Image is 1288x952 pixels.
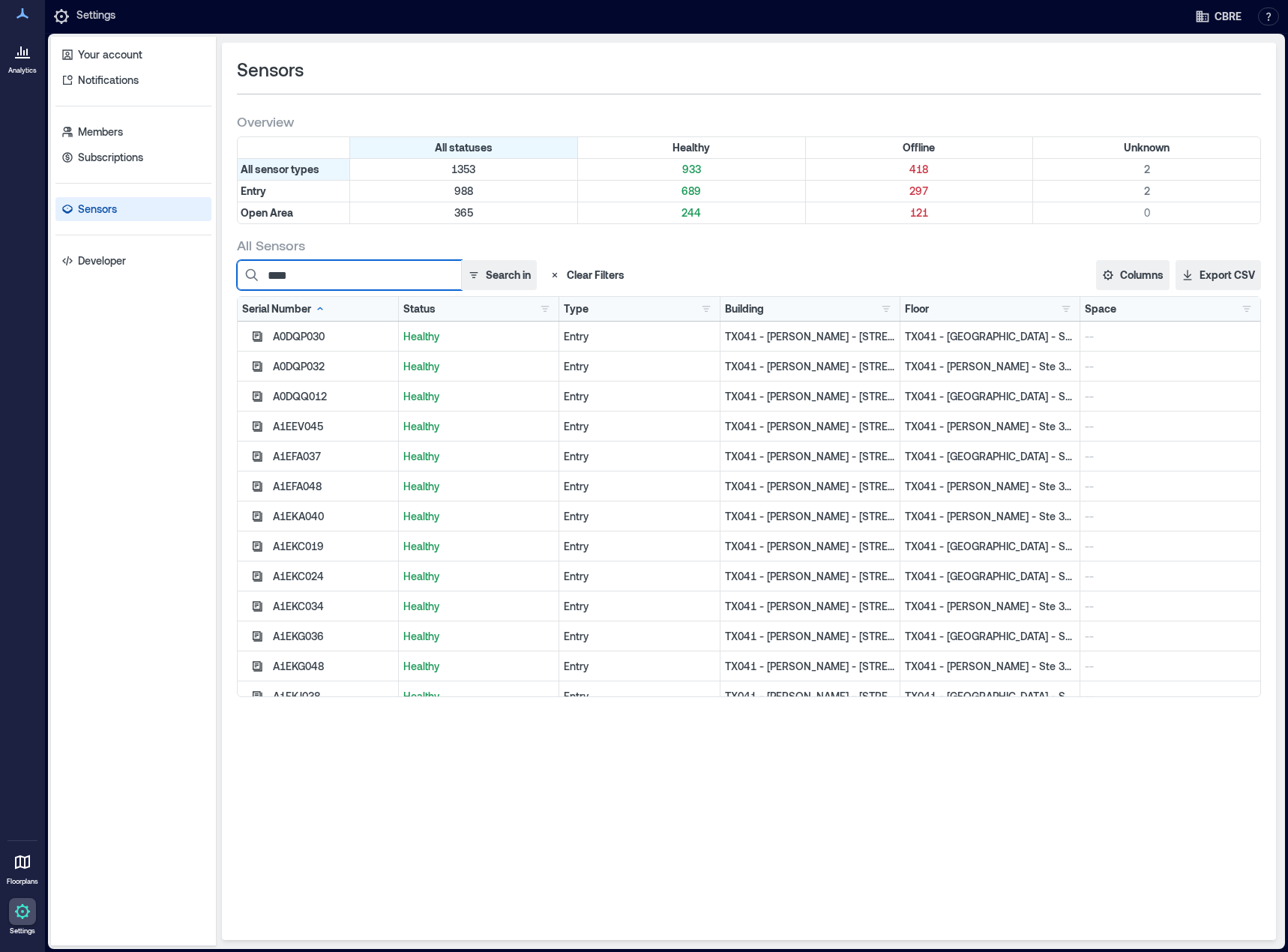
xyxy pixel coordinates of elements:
[55,68,211,92] a: Notifications
[725,329,895,344] p: TX041 - [PERSON_NAME] - [STREET_ADDRESS]..
[55,197,211,221] a: Sensors
[1085,359,1256,374] p: --
[403,449,555,464] p: Healthy
[273,479,394,494] div: A1EFA048
[403,329,555,344] p: Healthy
[4,33,41,79] a: Analytics
[273,629,394,644] div: A1EKG036
[8,66,37,75] p: Analytics
[1191,4,1246,28] button: CBRE
[564,629,715,644] div: Entry
[725,659,895,674] p: TX041 - [PERSON_NAME] - [STREET_ADDRESS]..
[725,509,895,524] p: TX041 - [PERSON_NAME] - [STREET_ADDRESS]..
[905,539,1075,554] p: TX041 - [GEOGRAPHIC_DATA] - Ste 400
[581,184,802,199] p: 689
[76,7,115,25] p: Settings
[1036,184,1257,199] p: 2
[564,659,715,674] div: Entry
[1033,137,1260,158] div: Filter by Status: Unknown
[578,137,806,158] div: Filter by Status: Healthy
[1085,599,1256,614] p: --
[55,120,211,144] a: Members
[273,599,394,614] div: A1EKC034
[564,479,715,494] div: Entry
[238,181,350,202] div: Filter by Type: Entry
[564,359,715,374] div: Entry
[273,329,394,344] div: A0DQP030
[905,479,1075,494] p: TX041 - [PERSON_NAME] - Ste 300
[905,689,1075,704] p: TX041 - [GEOGRAPHIC_DATA] - Ste 400
[403,389,555,404] p: Healthy
[905,449,1075,464] p: TX041 - [GEOGRAPHIC_DATA] - Ste 400
[725,419,895,434] p: TX041 - [PERSON_NAME] - [STREET_ADDRESS]..
[1085,569,1256,584] p: --
[1085,419,1256,434] p: --
[905,629,1075,644] p: TX041 - [GEOGRAPHIC_DATA] - Ste 400
[725,539,895,554] p: TX041 - [PERSON_NAME] - [STREET_ADDRESS]..
[273,689,394,704] div: A1EKJ038
[905,599,1075,614] p: TX041 - [PERSON_NAME] - Ste 300
[1085,659,1256,674] p: --
[564,419,715,434] div: Entry
[564,449,715,464] div: Entry
[564,301,589,316] div: Type
[905,659,1075,674] p: TX041 - [PERSON_NAME] - Ste 300
[564,329,715,344] div: Entry
[543,260,631,290] button: Clear Filters
[238,202,350,223] div: Filter by Type: Open Area
[905,359,1075,374] p: TX041 - [PERSON_NAME] - Ste 300
[350,137,578,158] div: All statuses
[564,539,715,554] div: Entry
[1085,449,1256,464] p: --
[564,389,715,404] div: Entry
[725,449,895,464] p: TX041 - [PERSON_NAME] - [STREET_ADDRESS]..
[273,539,394,554] div: A1EKC019
[403,479,555,494] p: Healthy
[905,509,1075,524] p: TX041 - [PERSON_NAME] - Ste 300
[55,249,211,273] a: Developer
[242,301,326,316] div: Serial Number
[78,73,139,88] p: Notifications
[1085,389,1256,404] p: --
[578,202,806,223] div: Filter by Type: Open Area & Status: Healthy
[905,329,1075,344] p: TX041 - [GEOGRAPHIC_DATA] - Ste 400
[78,202,117,217] p: Sensors
[403,569,555,584] p: Healthy
[238,159,350,180] div: All sensor types
[725,629,895,644] p: TX041 - [PERSON_NAME] - [STREET_ADDRESS]..
[905,419,1075,434] p: TX041 - [PERSON_NAME] - Ste 300
[725,389,895,404] p: TX041 - [PERSON_NAME] - [STREET_ADDRESS]..
[1033,202,1260,223] div: Filter by Type: Open Area & Status: Unknown (0 sensors)
[809,162,1030,177] p: 418
[237,58,304,82] span: Sensors
[1033,181,1260,202] div: Filter by Type: Entry & Status: Unknown
[403,419,555,434] p: Healthy
[10,927,35,936] p: Settings
[403,659,555,674] p: Healthy
[1085,689,1256,704] p: --
[1036,162,1257,177] p: 2
[78,150,143,165] p: Subscriptions
[273,509,394,524] div: A1EKA040
[403,629,555,644] p: Healthy
[403,301,436,316] div: Status
[403,689,555,704] p: Healthy
[581,205,802,220] p: 244
[725,301,764,316] div: Building
[403,539,555,554] p: Healthy
[806,202,1034,223] div: Filter by Type: Open Area & Status: Offline
[55,145,211,169] a: Subscriptions
[2,844,43,891] a: Floorplans
[578,181,806,202] div: Filter by Type: Entry & Status: Healthy
[1096,260,1170,290] button: Columns
[1085,629,1256,644] p: --
[725,599,895,614] p: TX041 - [PERSON_NAME] - [STREET_ADDRESS]..
[1085,329,1256,344] p: --
[273,389,394,404] div: A0DQQ012
[78,124,123,139] p: Members
[237,236,305,254] span: All Sensors
[403,359,555,374] p: Healthy
[725,479,895,494] p: TX041 - [PERSON_NAME] - [STREET_ADDRESS]..
[4,894,40,940] a: Settings
[461,260,537,290] button: Search in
